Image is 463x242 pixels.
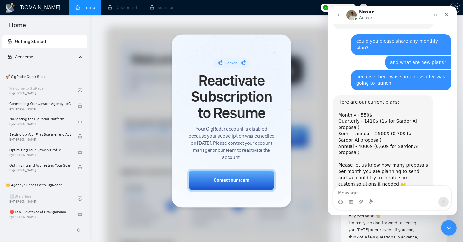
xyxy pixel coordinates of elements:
[450,5,460,10] a: setting
[2,35,87,48] li: Getting Started
[9,116,71,122] span: Navigating the GigRadar Platform
[9,147,71,153] span: Optimizing Your Upwork Profile
[78,119,82,123] span: lock
[9,138,71,142] span: By [PERSON_NAME]
[225,61,238,65] span: Locked
[9,122,71,126] span: By [PERSON_NAME]
[78,212,82,216] span: lock
[78,165,82,169] span: lock
[78,134,82,139] span: lock
[450,3,460,13] button: setting
[78,150,82,154] span: lock
[351,4,353,11] span: 2
[78,103,82,108] span: lock
[77,227,83,233] span: double-left
[78,88,82,92] span: check-circle
[214,177,249,184] div: Contact our team
[76,5,95,10] a: homeHome
[7,55,12,59] span: lock
[187,126,276,161] span: Your GigRadar account is disabled because your subscription was cancelled on [DATE]. Please conta...
[361,5,366,10] span: user
[375,213,381,219] span: 👋
[9,169,71,172] span: By [PERSON_NAME]
[323,5,328,10] img: upwork-logo.png
[7,54,33,60] span: Academy
[9,209,71,215] span: ⛔ Top 3 Mistakes of Pro Agencies
[4,21,31,34] span: Home
[187,169,276,192] button: Contact our team
[15,39,46,44] span: Getting Started
[9,131,71,138] span: Setting Up Your First Scanner and Auto-Bidder
[9,215,71,219] span: By [PERSON_NAME]
[441,220,457,236] iframe: Intercom live chat
[330,4,350,11] span: Connects:
[5,3,15,13] img: logo
[9,162,71,169] span: Optimizing and A/B Testing Your Scanner for Better Results
[15,54,33,60] span: Academy
[7,39,12,44] span: lock
[328,6,457,215] iframe: Intercom live chat
[78,196,82,201] span: check-circle
[3,178,87,191] span: 👑 Agency Success with GigRadar
[9,153,71,157] span: By [PERSON_NAME]
[9,100,71,107] span: Connecting Your Upwork Agency to GigRadar
[187,73,276,121] span: Reactivate Subscription to Resume
[450,5,460,10] span: setting
[9,107,71,111] span: By [PERSON_NAME]
[3,70,87,83] span: 🚀 GigRadar Quick Start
